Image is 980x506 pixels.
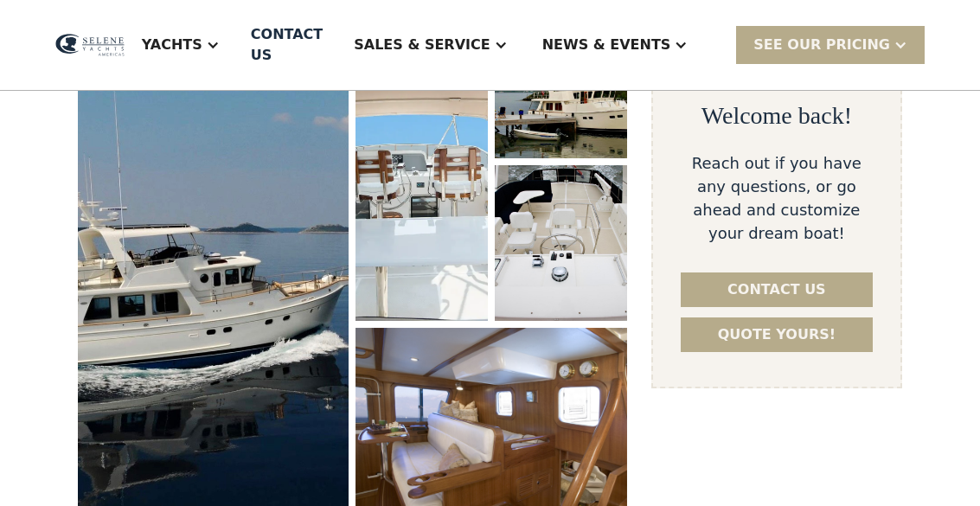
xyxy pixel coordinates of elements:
[681,151,873,245] div: Reach out if you have any questions, or go ahead and customize your dream boat!
[125,10,237,80] div: Yachts
[142,35,202,55] div: Yachts
[355,3,488,321] a: open lightbox
[354,35,490,55] div: Sales & Service
[681,317,873,352] a: Quote yours!
[542,35,671,55] div: News & EVENTS
[55,34,125,56] img: logo
[525,10,706,80] div: News & EVENTS
[495,165,627,321] img: 50 foot motor yacht
[681,272,873,307] a: Contact us
[701,101,852,131] h2: Welcome back!
[753,35,890,55] div: SEE Our Pricing
[495,165,627,321] a: open lightbox
[251,24,323,66] div: Contact US
[736,26,925,63] div: SEE Our Pricing
[336,10,524,80] div: Sales & Service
